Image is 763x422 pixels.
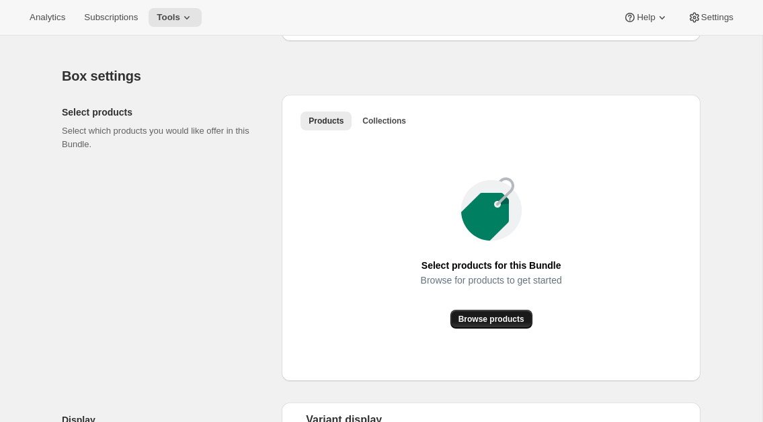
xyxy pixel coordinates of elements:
[62,105,260,119] h2: Select products
[149,8,202,27] button: Tools
[637,12,655,23] span: Help
[680,8,741,27] button: Settings
[458,314,524,325] span: Browse products
[84,12,138,23] span: Subscriptions
[615,8,676,27] button: Help
[362,116,406,126] span: Collections
[421,256,561,275] span: Select products for this Bundle
[30,12,65,23] span: Analytics
[157,12,180,23] span: Tools
[62,124,260,151] p: Select which products you would like offer in this Bundle.
[421,271,562,290] span: Browse for products to get started
[309,116,344,126] span: Products
[22,8,73,27] button: Analytics
[62,68,700,84] h2: Box settings
[450,310,532,329] button: Browse products
[76,8,146,27] button: Subscriptions
[701,12,733,23] span: Settings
